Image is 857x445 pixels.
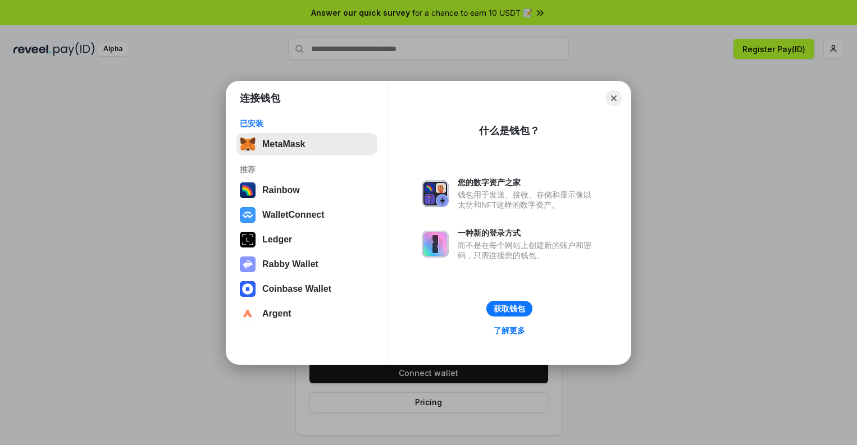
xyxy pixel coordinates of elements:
button: Rainbow [236,179,377,201]
img: svg+xml,%3Csvg%20width%3D%2228%22%20height%3D%2228%22%20viewBox%3D%220%200%2028%2028%22%20fill%3D... [240,207,256,223]
button: Coinbase Wallet [236,278,377,300]
button: Argent [236,302,377,325]
div: 什么是钱包？ [479,124,540,137]
button: 获取钱包 [486,301,532,316]
div: Rainbow [262,185,300,195]
img: svg+xml,%3Csvg%20width%3D%2228%22%20height%3D%2228%22%20viewBox%3D%220%200%2028%2028%22%20fill%3D... [240,281,256,297]
img: svg+xml,%3Csvg%20width%3D%22120%22%20height%3D%22120%22%20viewBox%3D%220%200%20120%20120%22%20fil... [240,182,256,198]
img: svg+xml,%3Csvg%20width%3D%2228%22%20height%3D%2228%22%20viewBox%3D%220%200%2028%2028%22%20fill%3D... [240,306,256,322]
button: Ledger [236,228,377,251]
div: 而不是在每个网站上创建新的账户和密码，只需连接您的钱包。 [458,240,597,260]
div: 您的数字资产之家 [458,177,597,187]
div: Rabby Wallet [262,259,318,269]
div: 推荐 [240,164,374,175]
div: Coinbase Wallet [262,284,331,294]
img: svg+xml,%3Csvg%20xmlns%3D%22http%3A%2F%2Fwww.w3.org%2F2000%2Fsvg%22%20width%3D%2228%22%20height%3... [240,232,256,247]
img: svg+xml,%3Csvg%20xmlns%3D%22http%3A%2F%2Fwww.w3.org%2F2000%2Fsvg%22%20fill%3D%22none%22%20viewBox... [422,180,449,207]
h1: 连接钱包 [240,91,280,105]
div: 获取钱包 [494,304,525,314]
button: Close [606,90,622,106]
button: MetaMask [236,133,377,155]
a: 了解更多 [487,323,532,338]
div: 钱包用于发送、接收、存储和显示像以太坊和NFT这样的数字资产。 [458,190,597,210]
img: svg+xml,%3Csvg%20xmlns%3D%22http%3A%2F%2Fwww.w3.org%2F2000%2Fsvg%22%20fill%3D%22none%22%20viewBox... [240,256,256,272]
div: 一种新的登录方式 [458,228,597,238]
button: WalletConnect [236,204,377,226]
div: 已安装 [240,118,374,129]
img: svg+xml,%3Csvg%20fill%3D%22none%22%20height%3D%2233%22%20viewBox%3D%220%200%2035%2033%22%20width%... [240,136,256,152]
div: MetaMask [262,139,305,149]
div: Argent [262,309,291,319]
div: WalletConnect [262,210,325,220]
div: 了解更多 [494,325,525,336]
div: Ledger [262,235,292,245]
button: Rabby Wallet [236,253,377,276]
img: svg+xml,%3Csvg%20xmlns%3D%22http%3A%2F%2Fwww.w3.org%2F2000%2Fsvg%22%20fill%3D%22none%22%20viewBox... [422,231,449,258]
